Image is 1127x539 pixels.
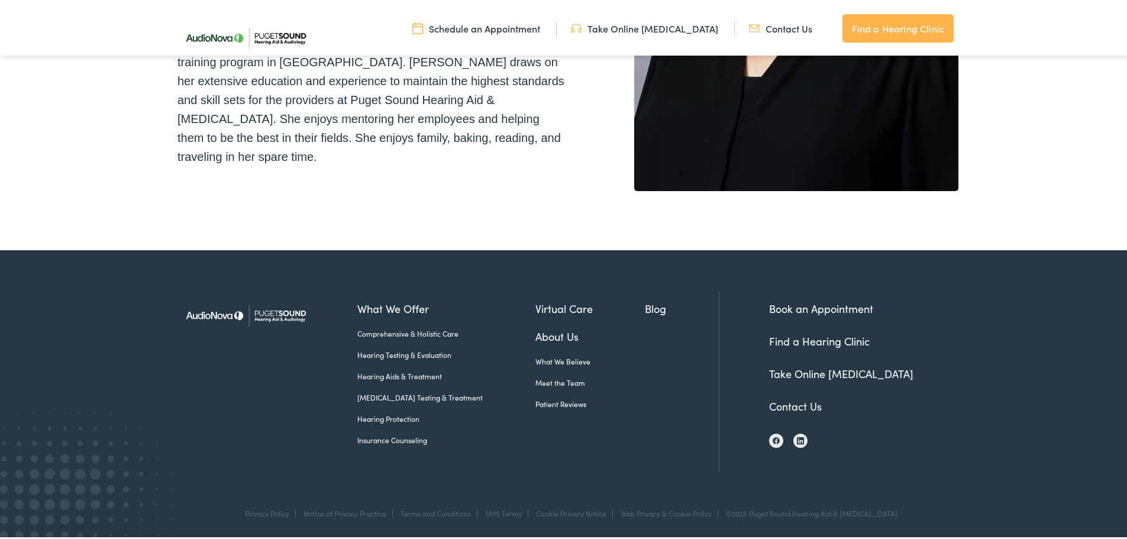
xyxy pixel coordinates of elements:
[535,375,645,386] a: Meet the Team
[245,506,289,516] a: Privacy Policy
[357,347,535,358] a: Hearing Testing & Evaluation
[177,289,314,337] img: Puget Sound Hearing Aid & Audiology
[357,433,535,443] a: Insurance Counseling
[842,12,954,40] a: Find a Hearing Clinic
[769,364,913,379] a: Take Online [MEDICAL_DATA]
[535,396,645,407] a: Patient Reviews
[357,390,535,401] a: [MEDICAL_DATA] Testing & Treatment
[412,20,540,33] a: Schedule an Appointment
[571,20,718,33] a: Take Online [MEDICAL_DATA]
[357,411,535,422] a: Hearing Protection
[357,369,535,379] a: Hearing Aids & Treatment
[769,396,822,411] a: Contact Us
[749,20,760,33] img: utility icon
[621,506,712,516] a: Web Privacy & Cookie Policy
[720,507,897,515] div: ©2025 Puget Sound Hearing Aid & [MEDICAL_DATA]
[303,506,386,516] a: Notice of Privacy Practice
[645,298,719,314] a: Blog
[357,298,535,314] a: What We Offer
[357,326,535,337] a: Comprehensive & Holistic Care
[773,435,780,442] img: Facebook icon, indicating the presence of the site or brand on the social media platform.
[571,20,582,33] img: utility icon
[401,506,471,516] a: Terms and Conditions
[412,20,423,33] img: utility icon
[769,299,873,314] a: Book an Appointment
[535,326,645,342] a: About Us
[485,506,522,516] a: SMS Terms
[769,331,870,346] a: Find a Hearing Clinic
[535,354,645,364] a: What We Believe
[797,434,804,443] img: LinkedIn
[536,506,606,516] a: Cookie Privacy Notice
[535,298,645,314] a: Virtual Care
[749,20,812,33] a: Contact Us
